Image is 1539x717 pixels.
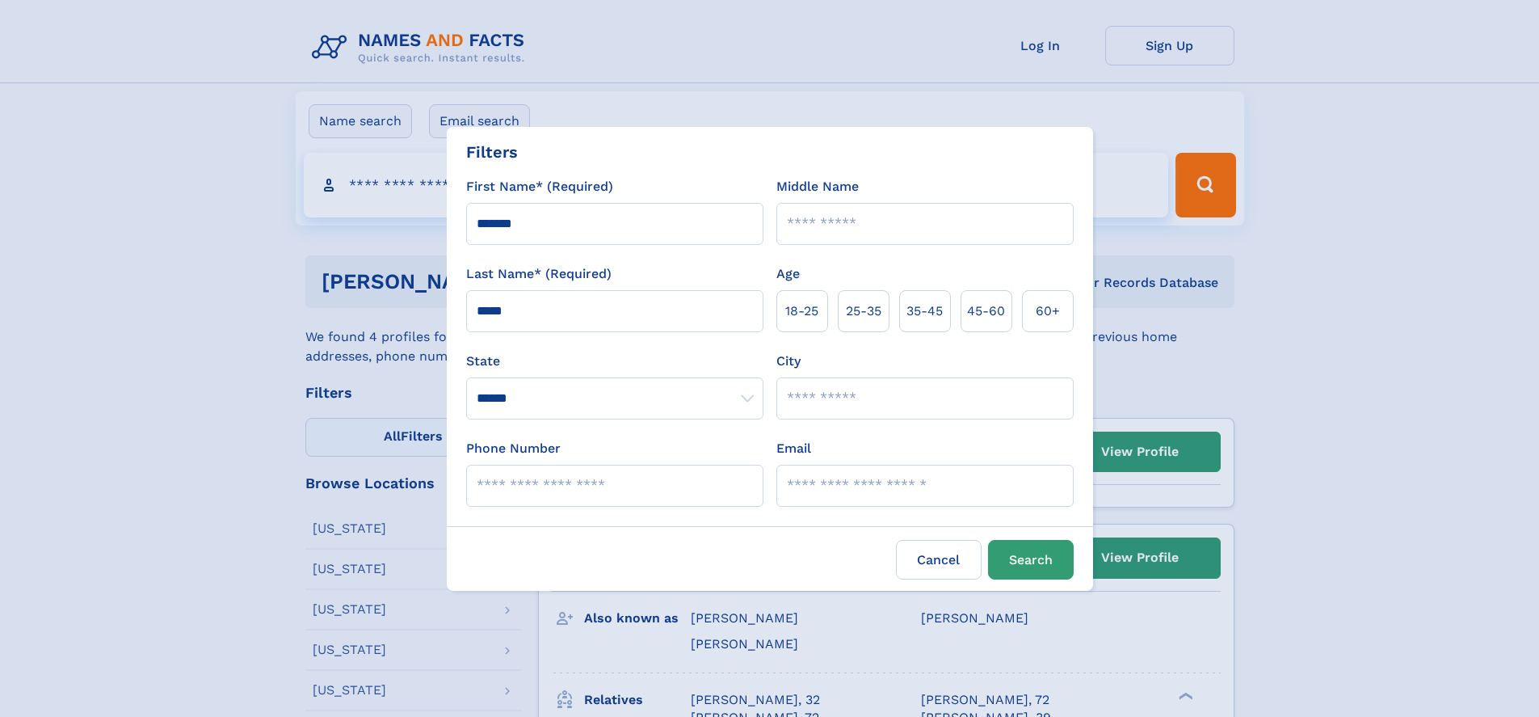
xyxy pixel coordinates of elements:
span: 60+ [1036,302,1060,321]
label: Cancel [896,540,982,580]
span: 35‑45 [906,302,943,321]
label: Age [776,264,800,284]
label: Email [776,439,811,458]
button: Search [988,540,1074,580]
span: 18‑25 [785,302,818,321]
span: 45‑60 [967,302,1005,321]
label: City [776,352,801,371]
label: First Name* (Required) [466,177,613,196]
label: State [466,352,763,371]
div: Filters [466,140,518,164]
label: Phone Number [466,439,561,458]
label: Last Name* (Required) [466,264,612,284]
span: 25‑35 [846,302,881,321]
label: Middle Name [776,177,859,196]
